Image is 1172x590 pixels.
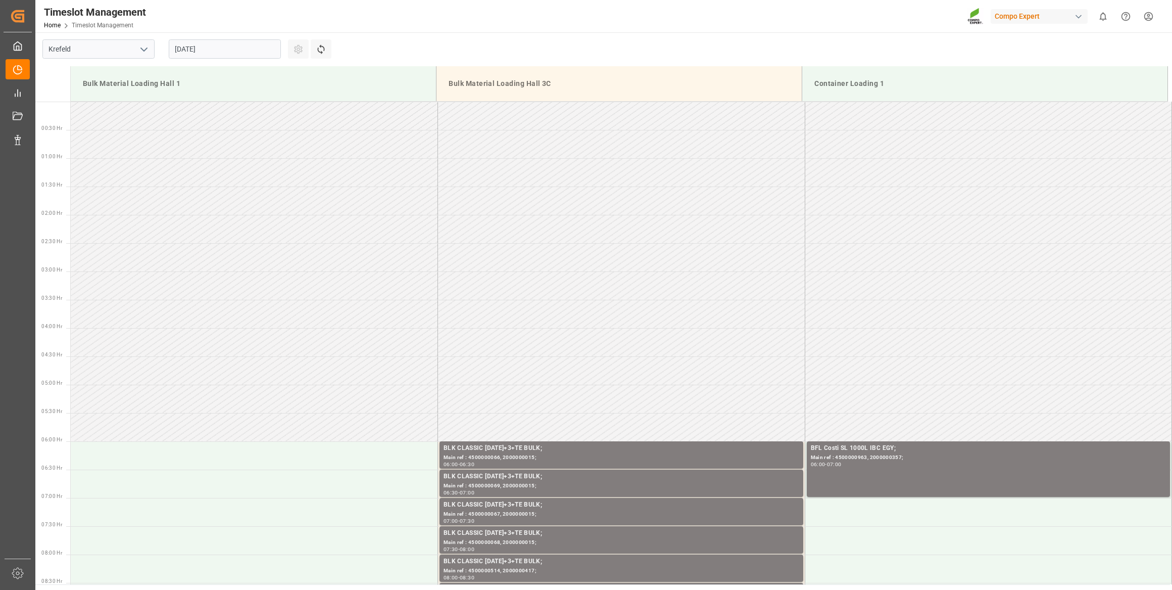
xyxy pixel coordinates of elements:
[827,462,842,467] div: 07:00
[811,462,825,467] div: 06:00
[460,490,474,495] div: 07:00
[444,482,799,490] div: Main ref : 4500000069, 2000000015;
[41,465,62,471] span: 06:30 Hr
[41,210,62,216] span: 02:00 Hr
[41,550,62,556] span: 08:00 Hr
[444,519,458,523] div: 07:00
[169,39,281,59] input: DD.MM.YYYY
[445,74,794,93] div: Bulk Material Loading Hall 3C
[41,380,62,386] span: 05:00 Hr
[44,5,146,20] div: Timeslot Management
[1092,5,1114,28] button: show 0 new notifications
[444,490,458,495] div: 06:30
[444,567,799,575] div: Main ref : 4500000514, 2000000417;
[136,41,151,57] button: open menu
[825,462,826,467] div: -
[460,547,474,552] div: 08:00
[460,575,474,580] div: 08:30
[444,547,458,552] div: 07:30
[444,443,799,453] div: BLK CLASSIC [DATE]+3+TE BULK;
[811,443,1166,453] div: BFL Costi SL 1000L IBC EGY;
[41,154,62,159] span: 01:00 Hr
[458,575,460,580] div: -
[991,7,1092,26] button: Compo Expert
[1114,5,1137,28] button: Help Center
[444,538,799,547] div: Main ref : 4500000068, 2000000015;
[444,575,458,580] div: 08:00
[41,125,62,131] span: 00:30 Hr
[41,182,62,188] span: 01:30 Hr
[460,462,474,467] div: 06:30
[41,409,62,414] span: 05:30 Hr
[444,453,799,462] div: Main ref : 4500000066, 2000000015;
[444,528,799,538] div: BLK CLASSIC [DATE]+3+TE BULK;
[444,500,799,510] div: BLK CLASSIC [DATE]+3+TE BULK;
[41,239,62,244] span: 02:30 Hr
[41,493,62,499] span: 07:00 Hr
[79,74,428,93] div: Bulk Material Loading Hall 1
[41,267,62,273] span: 03:00 Hr
[41,437,62,442] span: 06:00 Hr
[458,462,460,467] div: -
[444,510,799,519] div: Main ref : 4500000067, 2000000015;
[41,522,62,527] span: 07:30 Hr
[810,74,1159,93] div: Container Loading 1
[458,547,460,552] div: -
[41,324,62,329] span: 04:00 Hr
[41,352,62,357] span: 04:30 Hr
[458,490,460,495] div: -
[44,22,61,29] a: Home
[41,578,62,584] span: 08:30 Hr
[811,453,1166,462] div: Main ref : 4500000963, 2000000357;
[444,462,458,467] div: 06:00
[444,557,799,567] div: BLK CLASSIC [DATE]+3+TE BULK;
[460,519,474,523] div: 07:30
[967,8,984,25] img: Screenshot%202023-09-29%20at%2010.02.21.png_1712312052.png
[42,39,155,59] input: Type to search/select
[991,9,1088,24] div: Compo Expert
[458,519,460,523] div: -
[41,295,62,301] span: 03:30 Hr
[444,472,799,482] div: BLK CLASSIC [DATE]+3+TE BULK;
